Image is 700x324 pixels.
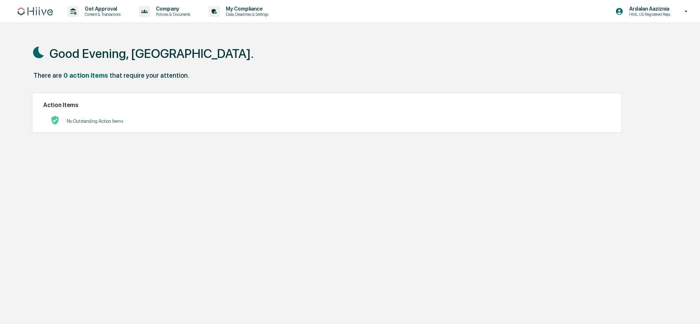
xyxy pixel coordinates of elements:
h2: Action Items [43,102,610,108]
p: No Outstanding Action Items [67,118,123,124]
p: Ardalan Aaziznia [623,6,674,12]
p: Company [150,6,194,12]
p: Content & Transactions [79,12,124,17]
h1: Good Evening, [GEOGRAPHIC_DATA]. [50,46,254,61]
img: No Actions logo [51,116,59,125]
p: My Compliance [220,6,272,12]
div: There are [33,71,62,79]
p: Get Approval [79,6,124,12]
p: Policies & Documents [150,12,194,17]
p: Data, Deadlines & Settings [220,12,272,17]
div: that require your attention. [110,71,189,79]
div: 0 action items [63,71,108,79]
p: HML US Registered Reps [623,12,674,17]
img: logo [18,7,53,15]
